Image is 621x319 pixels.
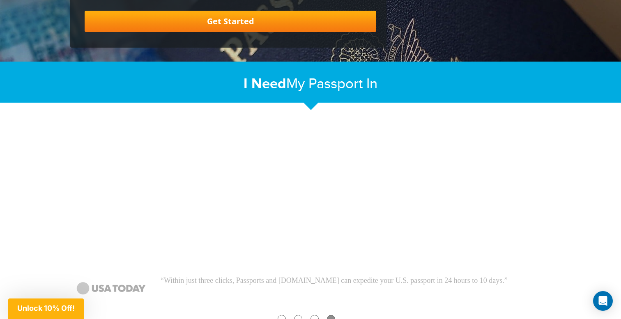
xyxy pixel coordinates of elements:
[64,177,557,275] iframe: Customer reviews powered by Trustpilot
[70,75,551,93] h2: My
[593,291,613,311] div: Open Intercom Messenger
[8,298,84,319] div: Unlock 10% Off!
[70,275,152,301] img: USA-Today
[85,11,376,32] a: Get Started
[17,304,75,312] span: Unlock 10% Off!
[161,275,551,286] p: “Within just three clicks, Passports and [DOMAIN_NAME] can expedite your U.S. passport in 24 hour...
[308,76,377,92] span: Passport In
[244,75,286,93] strong: I Need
